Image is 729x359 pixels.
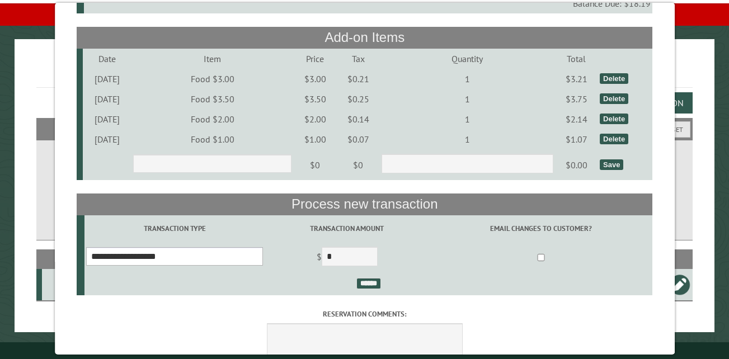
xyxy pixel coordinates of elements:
td: Food $1.00 [131,129,293,149]
td: [DATE] [83,89,131,109]
div: Delete [600,134,628,144]
td: Quantity [379,49,554,69]
td: $2.00 [293,109,336,129]
div: Delete [600,114,628,124]
div: Delete [600,93,628,104]
td: [DATE] [83,109,131,129]
td: Total [555,49,598,69]
td: $0.07 [336,129,379,149]
td: $1.07 [555,129,598,149]
div: T5 [46,279,79,290]
th: Process new transaction [77,193,652,215]
td: Food $2.00 [131,109,293,129]
td: 1 [379,109,554,129]
td: 1 [379,69,554,89]
div: Save [600,159,623,170]
td: $3.75 [555,89,598,109]
label: Transaction Amount [267,223,427,234]
td: 1 [379,89,554,109]
td: $3.50 [293,89,336,109]
td: 1 [379,129,554,149]
td: $2.14 [555,109,598,129]
td: Tax [336,49,379,69]
td: $0.14 [336,109,379,129]
td: $ [265,242,429,273]
th: Add-on Items [77,27,652,48]
td: $0.21 [336,69,379,89]
td: $3.21 [555,69,598,89]
td: $3.00 [293,69,336,89]
td: Price [293,49,336,69]
td: $1.00 [293,129,336,149]
h1: Reservations [36,57,693,88]
label: Reservation comments: [77,309,652,319]
td: Food $3.00 [131,69,293,89]
td: Date [83,49,131,69]
td: Item [131,49,293,69]
td: [DATE] [83,69,131,89]
td: $0.25 [336,89,379,109]
td: $0.00 [555,149,598,181]
h2: Filters [36,118,693,139]
td: Food $3.50 [131,89,293,109]
div: Delete [600,73,628,84]
td: $0 [293,149,336,181]
th: Site [42,249,81,269]
label: Email changes to customer? [431,223,651,234]
td: $0 [336,149,379,181]
td: [DATE] [83,129,131,149]
label: Transaction Type [86,223,264,234]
